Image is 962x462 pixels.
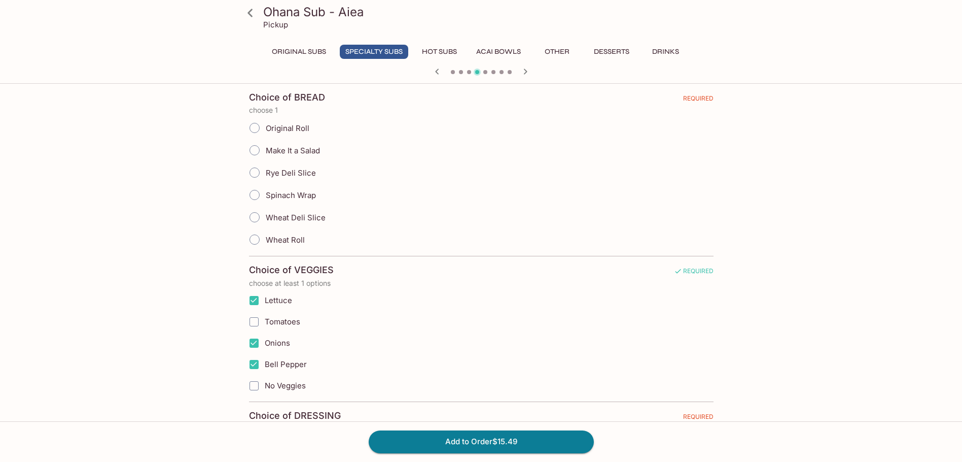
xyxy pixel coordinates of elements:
span: No Veggies [265,381,306,390]
h4: Choice of BREAD [249,92,325,103]
h4: Choice of DRESSING [249,410,341,421]
button: Original Subs [266,45,332,59]
button: Add to Order$15.49 [369,431,594,453]
p: choose 1 [249,106,714,114]
span: Bell Pepper [265,359,307,369]
button: Acai Bowls [471,45,526,59]
p: Pickup [263,20,288,29]
span: REQUIRED [683,413,714,424]
button: Other [535,45,580,59]
span: Wheat Roll [266,235,305,245]
h4: Choice of VEGGIES [249,265,334,276]
span: REQUIRED [683,94,714,106]
button: Drinks [643,45,689,59]
h3: Ohana Sub - Aiea [263,4,717,20]
span: Rye Deli Slice [266,168,316,178]
span: Make It a Salad [266,146,320,155]
span: REQUIRED [674,267,714,279]
span: Spinach Wrap [266,190,316,200]
button: Desserts [588,45,635,59]
span: Wheat Deli Slice [266,213,326,222]
button: Hot Subs [416,45,462,59]
p: choose at least 1 options [249,279,714,287]
button: Specialty Subs [340,45,408,59]
span: Original Roll [266,123,309,133]
span: Tomatoes [265,317,300,326]
span: Onions [265,338,290,348]
span: Lettuce [265,295,292,305]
